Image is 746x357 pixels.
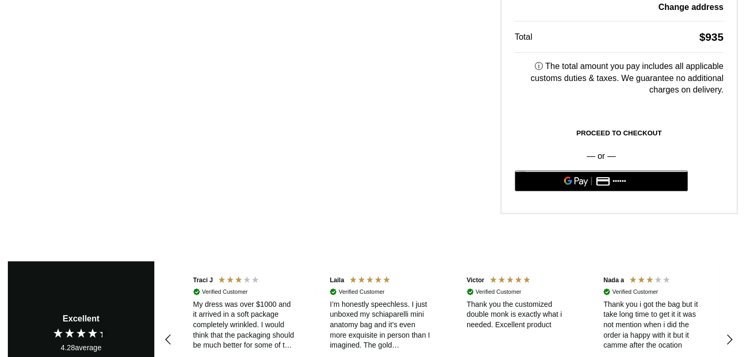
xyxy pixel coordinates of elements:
div: Verified Customer [339,288,385,296]
div: Excellent [63,313,99,325]
div: My dress was over $1000 and it arrived in a soft package completely wrinkled. I would think that ... [193,300,295,351]
a: Proceed to checkout [515,122,724,144]
div: REVIEWS.io Carousel Scroll Left [156,327,181,352]
th: Total [515,21,560,53]
div: Verified Customer [476,288,521,296]
text: •••••• [613,178,626,185]
div: I’m honestly speechless. I just unboxed my schiaparelli mini anatomy bag and it’s even more exqui... [330,300,432,351]
div: 3 Stars [218,275,262,286]
span: $ [699,31,706,43]
p: ⓘ The total amount you pay includes all applicable customs duties & taxes. We guarantee no additi... [515,61,724,96]
div: 5 Stars [349,275,393,286]
div: Victor [467,276,484,285]
p: — or — [515,149,688,163]
div: 4.28 Stars [52,327,110,339]
a: Change address [659,3,724,11]
bdi: 935 [699,31,724,43]
div: REVIEWS.io Carousel Scroll Right [717,327,742,352]
div: Verified Customer [613,288,658,296]
div: Verified Customer [202,288,247,296]
div: Traci J [193,276,213,285]
span: 4.28 [61,343,75,352]
div: Thank you the customized double monk is exactly what i needed. Excellent product [467,300,568,330]
div: Laila [330,276,344,285]
button: Pay with GPay [515,170,688,191]
div: Nada a [604,276,624,285]
div: 5 Stars [489,275,534,286]
iframe: Secure payment input frame [513,197,690,198]
div: 3 Stars [629,275,673,286]
div: average [61,343,101,353]
div: Thank you i got the bag but it take long time to get it it was not mention when i did the order i... [604,300,705,351]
